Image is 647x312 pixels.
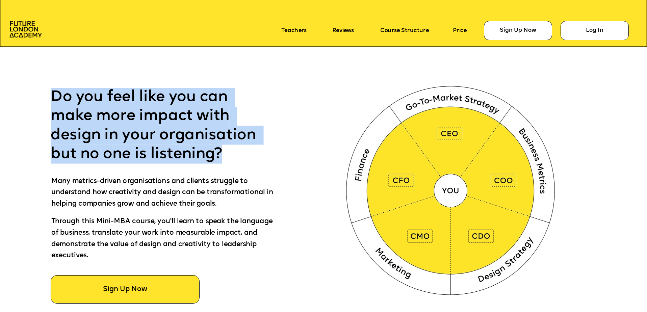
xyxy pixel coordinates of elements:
[380,27,429,34] a: Course Structure
[281,27,307,34] a: Teachers
[51,218,274,259] span: Through this Mini-MBA course, you'll learn to speak the language of business, translate your work...
[332,27,354,34] a: Reviews
[9,21,42,37] img: image-aac980e9-41de-4c2d-a048-f29dd30a0068.png
[51,178,275,207] span: Many metrics-driven organisations and clients struggle to understand how creativity and design ca...
[51,90,260,162] span: Do you feel like you can make more impact with design in your organisation but no one is listening?
[453,27,467,34] a: Price
[332,68,572,310] img: image-94416c34-2042-40bc-bb9b-e63dbcc6dc34.webp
